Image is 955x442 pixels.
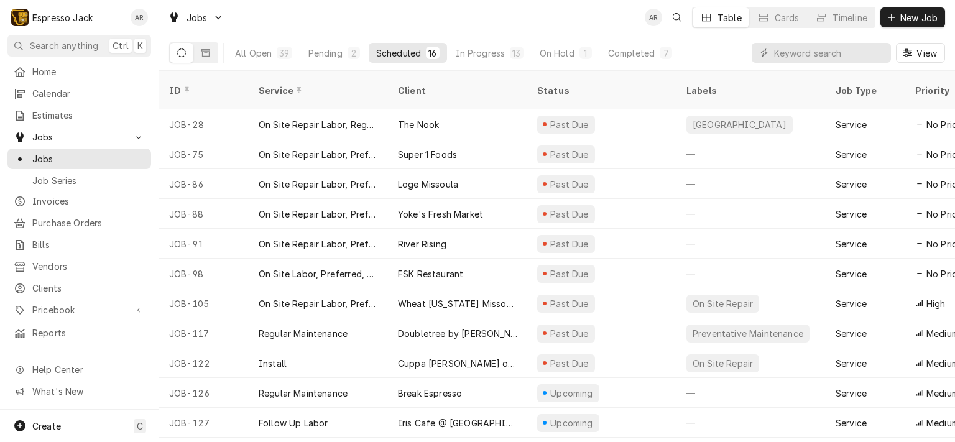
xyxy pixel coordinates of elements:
[456,47,505,60] div: In Progress
[163,7,229,28] a: Go to Jobs
[7,300,151,320] a: Go to Pricebook
[11,9,29,26] div: Espresso Jack's Avatar
[159,169,249,199] div: JOB-86
[7,234,151,255] a: Bills
[7,381,151,402] a: Go to What's New
[259,84,376,97] div: Service
[7,105,151,126] a: Estimates
[187,11,208,24] span: Jobs
[376,47,421,60] div: Scheduled
[32,152,145,165] span: Jobs
[131,9,148,26] div: Allan Ross's Avatar
[7,213,151,233] a: Purchase Orders
[549,237,591,251] div: Past Due
[7,359,151,380] a: Go to Help Center
[836,84,895,97] div: Job Type
[32,174,145,187] span: Job Series
[898,11,940,24] span: New Job
[113,39,129,52] span: Ctrl
[398,178,458,191] div: Loge Missoula
[32,11,93,24] div: Espresso Jack
[549,327,591,340] div: Past Due
[836,387,867,400] div: Service
[667,7,687,27] button: Open search
[676,259,826,288] div: —
[259,297,378,310] div: On Site Repair Labor, Prefered Rate, Regular Hours
[259,178,378,191] div: On Site Repair Labor, Prefered Rate, Regular Hours
[32,109,145,122] span: Estimates
[259,387,348,400] div: Regular Maintenance
[836,237,867,251] div: Service
[914,47,939,60] span: View
[549,417,595,430] div: Upcoming
[398,387,462,400] div: Break Espresso
[11,9,29,26] div: E
[159,229,249,259] div: JOB-91
[131,9,148,26] div: AR
[836,327,867,340] div: Service
[235,47,272,60] div: All Open
[7,149,151,169] a: Jobs
[32,363,144,376] span: Help Center
[676,199,826,229] div: —
[836,118,867,131] div: Service
[549,357,591,370] div: Past Due
[32,65,145,78] span: Home
[7,191,151,211] a: Invoices
[582,47,589,60] div: 1
[691,357,754,370] div: On Site Repair
[537,84,664,97] div: Status
[836,297,867,310] div: Service
[159,199,249,229] div: JOB-88
[398,267,463,280] div: FSK Restaurant
[259,417,328,430] div: Follow Up Labor
[676,378,826,408] div: —
[7,35,151,57] button: Search anythingCtrlK
[32,131,126,144] span: Jobs
[259,118,378,131] div: On Site Repair Labor, Regular Rate, Preferred
[32,421,61,431] span: Create
[279,47,289,60] div: 39
[676,139,826,169] div: —
[32,238,145,251] span: Bills
[308,47,343,60] div: Pending
[137,420,143,433] span: C
[686,84,816,97] div: Labels
[7,323,151,343] a: Reports
[259,327,348,340] div: Regular Maintenance
[836,208,867,221] div: Service
[7,62,151,82] a: Home
[32,282,145,295] span: Clients
[350,47,358,60] div: 2
[717,11,742,24] div: Table
[159,288,249,318] div: JOB-105
[398,148,457,161] div: Super 1 Foods
[398,208,483,221] div: Yoke's Fresh Market
[159,378,249,408] div: JOB-126
[259,208,378,221] div: On Site Repair Labor, Prefered Rate, Regular Hours
[398,327,517,340] div: Doubletree by [PERSON_NAME]
[836,267,867,280] div: Service
[32,216,145,229] span: Purchase Orders
[691,297,754,310] div: On Site Repair
[30,39,98,52] span: Search anything
[608,47,655,60] div: Completed
[549,297,591,310] div: Past Due
[398,84,515,97] div: Client
[836,357,867,370] div: Service
[32,303,126,316] span: Pricebook
[398,118,439,131] div: The Nook
[159,348,249,378] div: JOB-122
[32,260,145,273] span: Vendors
[159,318,249,348] div: JOB-117
[896,43,945,63] button: View
[169,84,236,97] div: ID
[549,387,595,400] div: Upcoming
[540,47,574,60] div: On Hold
[259,267,378,280] div: On Site Labor, Preferred, Weekend/After Hours
[691,327,805,340] div: Preventative Maintenance
[549,178,591,191] div: Past Due
[259,148,378,161] div: On Site Repair Labor, Prefered Rate, Regular Hours
[428,47,436,60] div: 16
[926,297,946,310] span: High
